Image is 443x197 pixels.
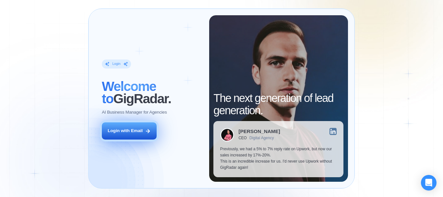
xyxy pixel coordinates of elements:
[102,81,202,105] h2: ‍ GigRadar.
[112,62,120,66] div: Login
[238,129,280,134] div: [PERSON_NAME]
[108,128,143,134] div: Login with Email
[249,136,274,141] div: Digital Agency
[102,109,167,116] p: AI Business Manager for Agencies
[102,79,156,106] span: Welcome to
[213,92,343,117] h2: The next generation of lead generation.
[238,136,246,141] div: CEO
[102,122,157,140] button: Login with Email
[220,146,337,170] p: Previously, we had a 5% to 7% reply rate on Upwork, but now our sales increased by 17%-20%. This ...
[421,175,437,191] div: Open Intercom Messenger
